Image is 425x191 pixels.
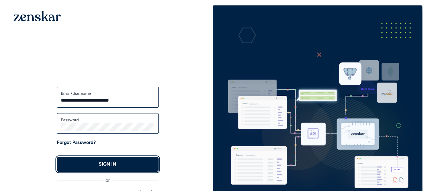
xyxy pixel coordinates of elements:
[61,91,155,96] label: Email/Username
[57,139,96,146] a: Forgot Password?
[99,161,116,168] p: SIGN IN
[61,117,155,123] label: Password
[57,157,159,172] button: SIGN IN
[14,11,61,21] img: 1OGAJ2xQqyY4LXKgY66KYq0eOWRCkrZdAb3gUhuVAqdWPZE9SRJmCz+oDMSn4zDLXe31Ii730ItAGKgCKgCCgCikA4Av8PJUP...
[57,172,159,184] div: or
